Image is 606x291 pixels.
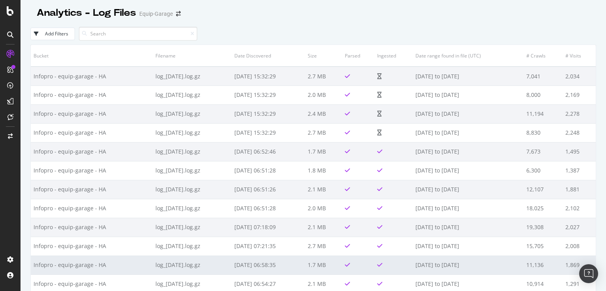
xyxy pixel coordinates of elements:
td: [DATE] 15:32:29 [232,67,305,85]
td: 2,169 [563,85,596,104]
td: 19,308 [524,218,562,237]
td: 1.7 MB [305,142,342,161]
td: 2.7 MB [305,123,342,142]
td: [DATE] to [DATE] [413,161,524,180]
th: Date Discovered [232,45,305,67]
td: log_[DATE].log.gz [153,256,232,274]
td: 2.4 MB [305,104,342,123]
div: Analytics - Log Files [37,6,136,20]
th: Ingested [374,45,413,67]
td: 1.7 MB [305,256,342,274]
td: 7,673 [524,142,562,161]
td: log_[DATE].log.gz [153,104,232,123]
td: log_[DATE].log.gz [153,123,232,142]
td: [DATE] 07:21:35 [232,237,305,256]
th: Parsed [342,45,375,67]
td: 2,034 [563,67,596,85]
td: 2.0 MB [305,85,342,104]
td: Infopro - equip-garage - HA [31,256,153,274]
td: 1.8 MB [305,161,342,180]
td: log_[DATE].log.gz [153,161,232,180]
th: Date range found in file (UTC) [413,45,524,67]
td: 2,027 [563,218,596,237]
td: Infopro - equip-garage - HA [31,180,153,199]
input: Search [79,27,197,41]
td: Infopro - equip-garage - HA [31,104,153,123]
td: 2,102 [563,199,596,218]
td: 8,830 [524,123,562,142]
td: 2.7 MB [305,67,342,85]
td: Infopro - equip-garage - HA [31,85,153,104]
th: # Visits [563,45,596,67]
td: [DATE] 15:32:29 [232,85,305,104]
div: arrow-right-arrow-left [176,11,181,17]
th: Size [305,45,342,67]
td: 1,869 [563,256,596,274]
th: # Crawls [524,45,562,67]
td: 2.0 MB [305,199,342,218]
td: 6,300 [524,161,562,180]
td: Infopro - equip-garage - HA [31,67,153,85]
td: Infopro - equip-garage - HA [31,161,153,180]
td: Infopro - equip-garage - HA [31,142,153,161]
td: Infopro - equip-garage - HA [31,199,153,218]
td: 2,248 [563,123,596,142]
td: [DATE] 06:52:46 [232,142,305,161]
td: 2,008 [563,237,596,256]
td: 7,041 [524,67,562,85]
td: [DATE] to [DATE] [413,256,524,274]
td: 2.1 MB [305,218,342,237]
div: Open Intercom Messenger [579,264,598,283]
td: 11,136 [524,256,562,274]
td: 18,025 [524,199,562,218]
td: 1,495 [563,142,596,161]
div: Add Filters [45,30,68,37]
td: 2.1 MB [305,180,342,199]
td: 2.7 MB [305,237,342,256]
td: log_[DATE].log.gz [153,237,232,256]
td: 11,194 [524,104,562,123]
td: log_[DATE].log.gz [153,67,232,85]
td: log_[DATE].log.gz [153,142,232,161]
td: log_[DATE].log.gz [153,85,232,104]
td: [DATE] 15:32:29 [232,123,305,142]
td: [DATE] to [DATE] [413,199,524,218]
td: 8,000 [524,85,562,104]
td: [DATE] 06:51:28 [232,161,305,180]
button: Add Filters [30,28,75,40]
td: [DATE] 07:18:09 [232,218,305,237]
td: [DATE] 06:58:35 [232,256,305,274]
div: Equip-Garage [139,10,173,18]
td: 1,881 [563,180,596,199]
td: [DATE] to [DATE] [413,180,524,199]
td: 1,387 [563,161,596,180]
td: [DATE] to [DATE] [413,142,524,161]
td: Infopro - equip-garage - HA [31,123,153,142]
td: 2,278 [563,104,596,123]
td: [DATE] to [DATE] [413,67,524,85]
td: log_[DATE].log.gz [153,218,232,237]
td: [DATE] 06:51:26 [232,180,305,199]
td: [DATE] to [DATE] [413,218,524,237]
th: Filename [153,45,232,67]
td: 15,705 [524,237,562,256]
td: [DATE] to [DATE] [413,85,524,104]
th: Bucket [31,45,153,67]
td: 12,107 [524,180,562,199]
td: [DATE] 15:32:29 [232,104,305,123]
td: [DATE] to [DATE] [413,123,524,142]
td: log_[DATE].log.gz [153,180,232,199]
td: Infopro - equip-garage - HA [31,237,153,256]
td: [DATE] to [DATE] [413,104,524,123]
td: [DATE] 06:51:28 [232,199,305,218]
td: Infopro - equip-garage - HA [31,218,153,237]
td: log_[DATE].log.gz [153,199,232,218]
td: [DATE] to [DATE] [413,237,524,256]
